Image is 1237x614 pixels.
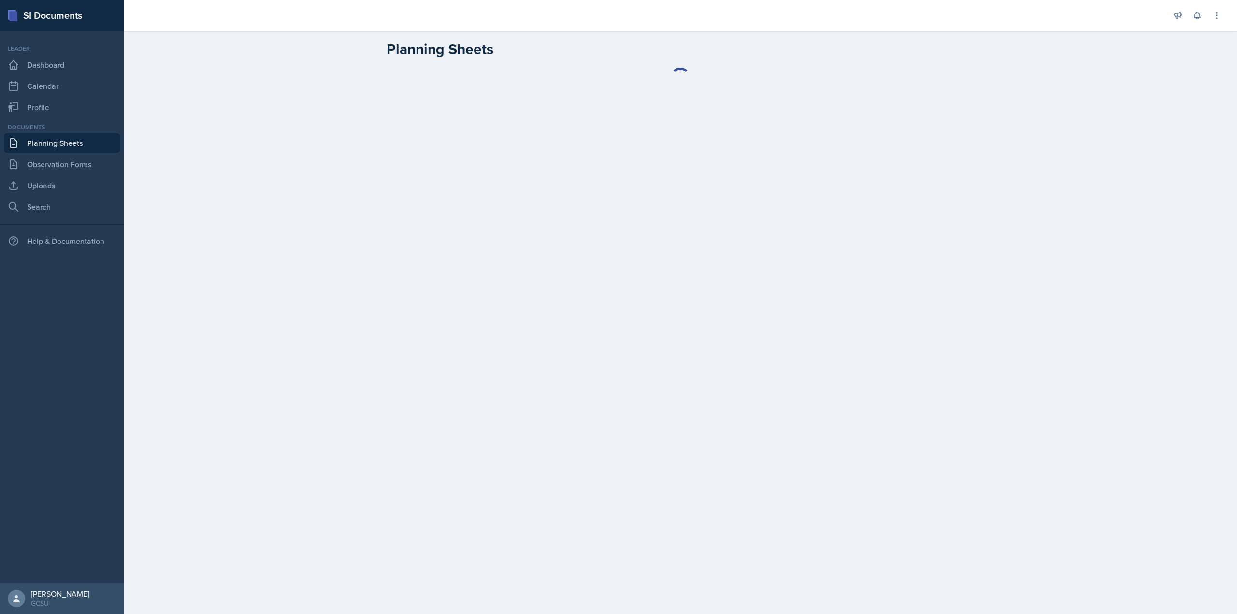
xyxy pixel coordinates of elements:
[31,589,89,599] div: [PERSON_NAME]
[4,231,120,251] div: Help & Documentation
[4,176,120,195] a: Uploads
[31,599,89,608] div: GCSU
[4,123,120,131] div: Documents
[4,98,120,117] a: Profile
[4,44,120,53] div: Leader
[4,155,120,174] a: Observation Forms
[4,133,120,153] a: Planning Sheets
[4,76,120,96] a: Calendar
[4,197,120,216] a: Search
[4,55,120,74] a: Dashboard
[387,41,493,58] h2: Planning Sheets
